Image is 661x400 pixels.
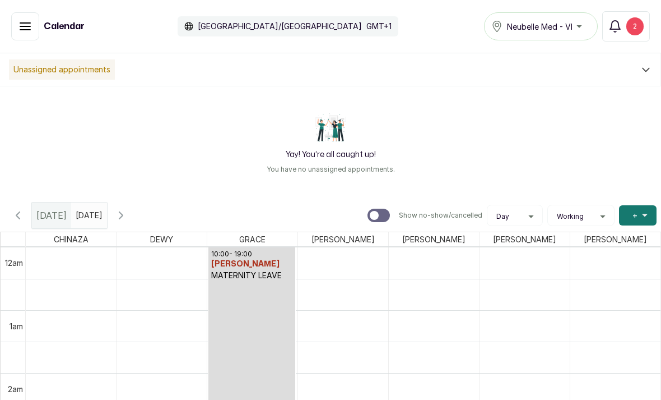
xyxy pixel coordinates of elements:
[148,232,175,246] span: DEWY
[491,232,558,246] span: [PERSON_NAME]
[626,17,644,35] div: 2
[399,211,482,220] p: Show no-show/cancelled
[7,320,25,332] div: 1am
[632,210,637,221] span: +
[211,270,292,281] p: MATERNITY LEAVE
[619,205,657,226] button: +
[9,59,115,80] p: Unassigned appointments
[198,21,362,32] p: [GEOGRAPHIC_DATA]/[GEOGRAPHIC_DATA]
[36,209,67,222] span: [DATE]
[602,11,650,42] button: 2
[267,165,395,174] p: You have no unassigned appointments.
[552,212,609,221] button: Working
[286,149,376,160] h2: Yay! You’re all caught up!
[366,21,392,32] p: GMT+1
[492,212,538,221] button: Day
[211,259,292,270] h3: [PERSON_NAME]
[581,232,649,246] span: [PERSON_NAME]
[400,232,468,246] span: [PERSON_NAME]
[6,383,25,395] div: 2am
[211,250,292,259] p: 10:00 - 19:00
[507,21,572,33] span: Neubelle Med - VI
[309,232,377,246] span: [PERSON_NAME]
[3,257,25,269] div: 12am
[44,20,85,33] h1: Calendar
[237,232,268,246] span: GRACE
[557,212,584,221] span: Working
[484,12,598,40] button: Neubelle Med - VI
[32,203,71,228] div: [DATE]
[496,212,509,221] span: Day
[52,232,91,246] span: CHINAZA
